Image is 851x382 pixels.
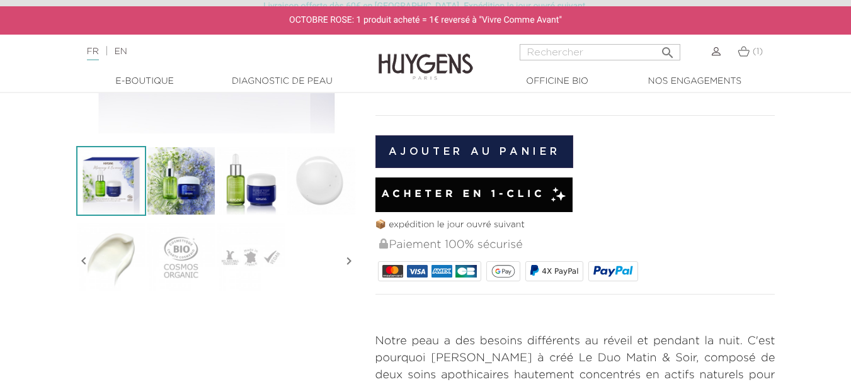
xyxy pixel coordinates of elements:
a: FR [87,47,99,60]
input: Rechercher [520,44,680,60]
i:  [660,42,675,57]
span: (1) [753,47,763,56]
img: Le Duo Matin & Soir [146,146,216,216]
img: AMEX [431,265,452,278]
img: VISA [407,265,428,278]
p: 📦 expédition le jour ouvré suivant [375,218,775,232]
i:  [76,230,91,293]
a: EN [114,47,127,56]
div: Paiement 100% sécurisé [378,232,775,259]
a: Officine Bio [494,75,620,88]
img: Le Duo Matin & Soir [76,146,146,216]
a: E-Boutique [82,75,208,88]
img: CB_NATIONALE [455,265,476,278]
i:  [341,230,357,293]
span: 4X PayPal [542,267,578,276]
a: (1) [738,47,763,57]
img: Paiement 100% sécurisé [379,239,388,249]
a: Diagnostic de peau [219,75,345,88]
div: | [81,44,345,59]
img: google_pay [491,265,515,278]
button: Ajouter au panier [375,135,574,168]
a: Nos engagements [632,75,758,88]
button:  [656,40,679,57]
img: MASTERCARD [382,265,403,278]
img: Huygens [379,33,473,82]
